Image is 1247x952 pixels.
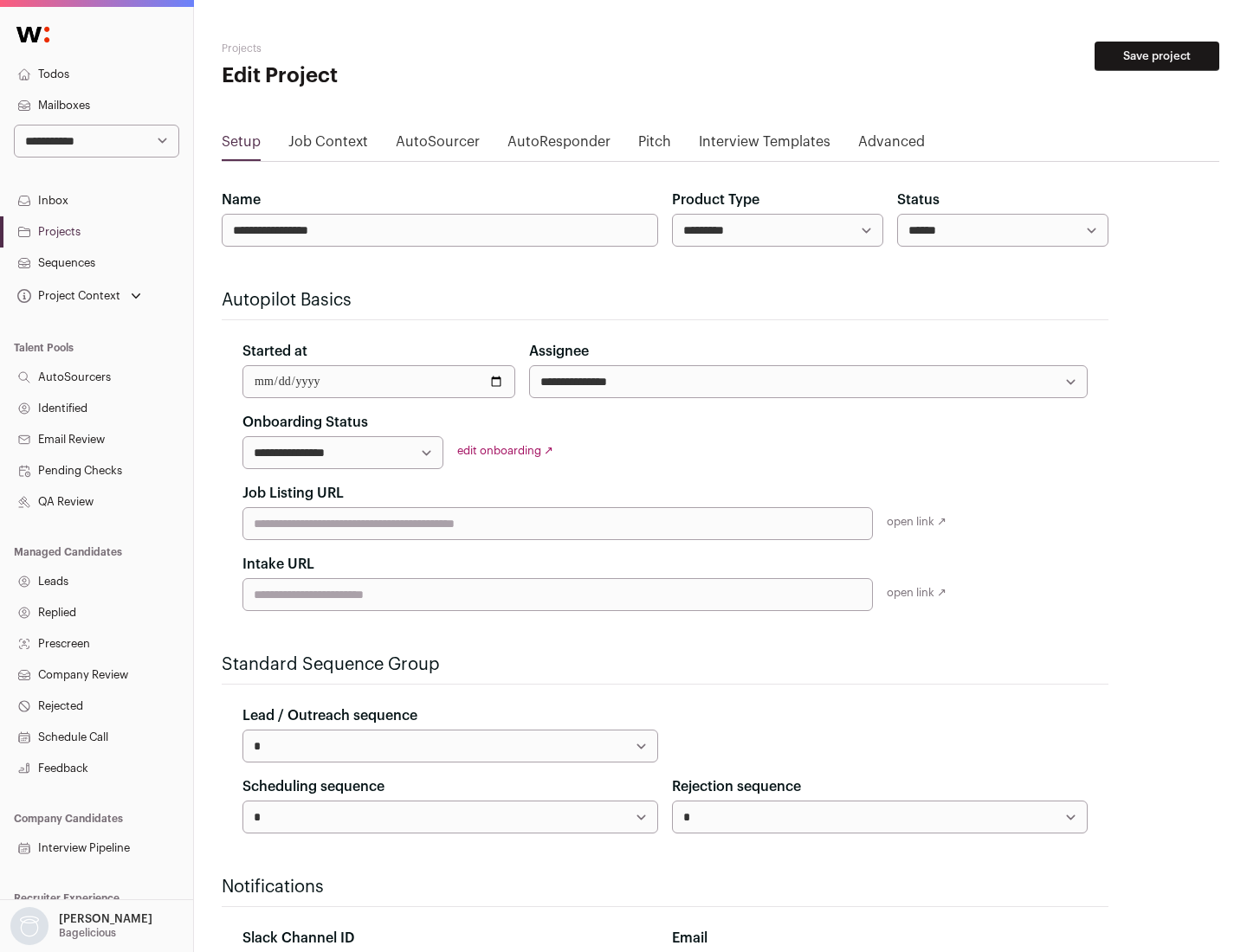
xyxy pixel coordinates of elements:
[222,653,1108,677] h2: Standard Sequence Group
[242,341,307,362] label: Started at
[14,284,145,308] button: Open dropdown
[242,554,314,575] label: Intake URL
[457,445,553,456] a: edit onboarding ↗
[222,42,554,55] h2: Projects
[222,875,1108,899] h2: Notifications
[858,132,925,159] a: Advanced
[672,190,759,210] label: Product Type
[242,705,417,726] label: Lead / Outreach sequence
[242,776,384,797] label: Scheduling sequence
[59,926,116,940] p: Bagelicious
[897,190,940,210] label: Status
[672,776,801,797] label: Rejection sequence
[288,132,368,159] a: Job Context
[242,412,368,433] label: Onboarding Status
[699,132,830,159] a: Interview Templates
[7,907,156,945] button: Open dropdown
[14,289,120,303] div: Project Context
[638,132,671,159] a: Pitch
[222,62,554,90] h1: Edit Project
[222,132,261,159] a: Setup
[396,132,480,159] a: AutoSourcer
[242,928,354,949] label: Slack Channel ID
[222,288,1108,312] h2: Autopilot Basics
[672,928,1088,949] div: Email
[222,190,261,210] label: Name
[1095,42,1219,71] button: Save project
[59,912,152,926] p: [PERSON_NAME]
[7,17,59,52] img: Wellfound
[507,132,611,159] a: AutoResponder
[10,907,48,945] img: nopic.png
[529,341,589,362] label: Assignee
[242,483,344,504] label: Job Listing URL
